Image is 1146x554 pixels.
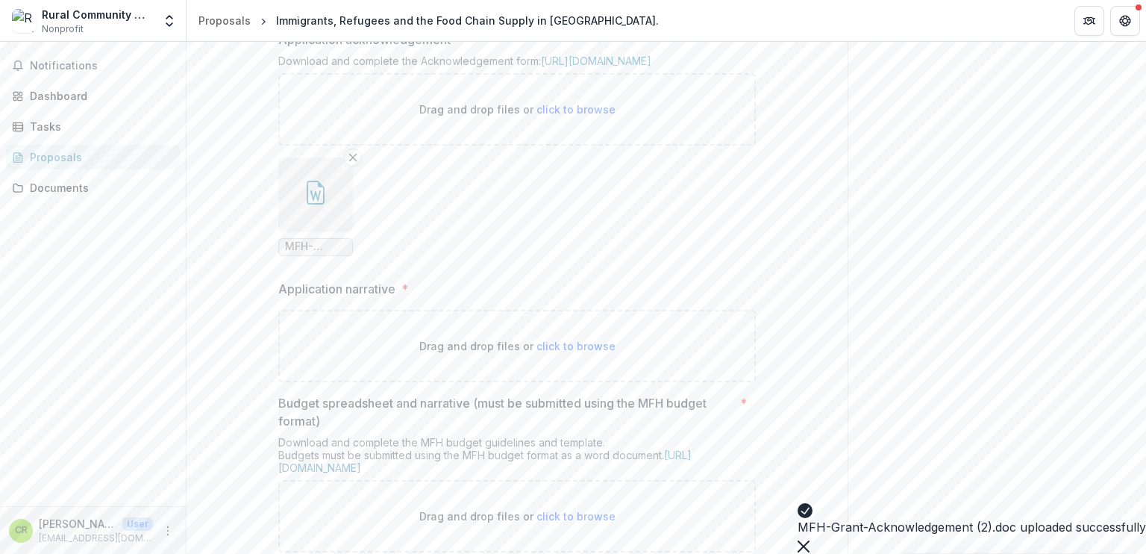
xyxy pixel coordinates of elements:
div: Remove FileMFH-Grant-Acknowledgement (2).doc [278,158,353,256]
div: Immigrants, Refugees and the Food Chain Supply in [GEOGRAPHIC_DATA]. [276,13,659,28]
div: Rural Community Workers Alliance [42,7,153,22]
a: Proposals [6,145,180,169]
span: click to browse [536,340,616,352]
img: Rural Community Workers Alliance [12,9,36,33]
p: [PERSON_NAME] [39,516,116,532]
span: click to browse [536,510,616,523]
p: Application narrative [278,280,395,298]
div: Download and complete the Acknowledgement form: [278,55,756,73]
p: Budget spreadsheet and narrative (must be submitted using the MFH budget format) [278,394,734,430]
button: Partners [1074,6,1104,36]
div: Proposals [30,149,168,165]
p: Drag and drop files or [419,508,616,524]
a: [URL][DOMAIN_NAME] [541,55,651,67]
div: Dashboard [30,88,168,104]
button: Open entity switcher [159,6,180,36]
nav: breadcrumb [192,10,665,31]
p: Drag and drop files or [419,102,616,117]
span: Notifications [30,60,174,72]
div: Carlos Rich [15,526,28,535]
button: Remove File [344,149,362,166]
div: Tasks [30,119,168,134]
button: Notifications [6,54,180,78]
button: More [159,522,177,540]
a: [URL][DOMAIN_NAME] [278,449,692,474]
span: click to browse [536,103,616,116]
span: MFH-Grant-Acknowledgement (2).doc [285,240,346,253]
a: Proposals [192,10,257,31]
a: Dashboard [6,84,180,108]
div: Proposals [198,13,251,28]
a: Tasks [6,114,180,139]
a: Documents [6,175,180,200]
p: Drag and drop files or [419,338,616,354]
p: User [122,517,153,531]
button: Get Help [1110,6,1140,36]
div: Documents [30,180,168,196]
span: Nonprofit [42,22,84,36]
div: Download and complete the MFH budget guidelines and template. Budgets must be submitted using the... [278,436,756,480]
p: [EMAIL_ADDRESS][DOMAIN_NAME] [39,532,153,545]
